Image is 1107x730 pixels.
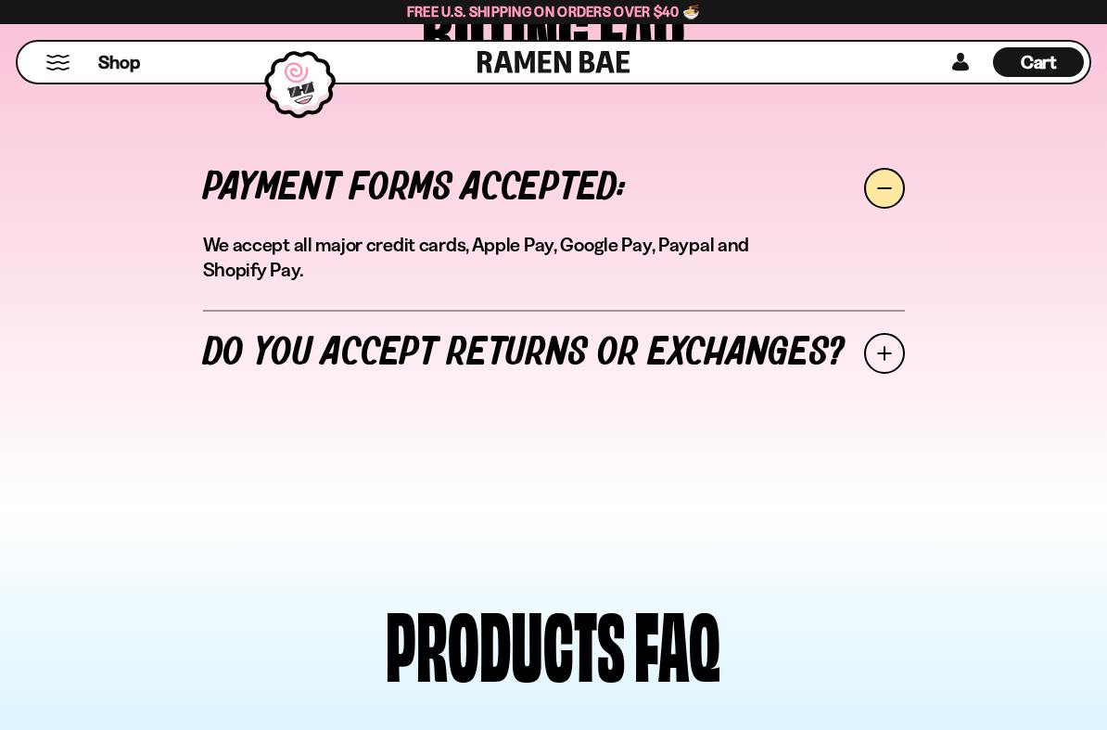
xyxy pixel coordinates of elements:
a: Cart [993,42,1084,83]
span: Shop [98,50,140,75]
p: We accept all major credit cards, Apple Pay, Google Pay, Paypal and Shopify Pay. [203,232,799,282]
a: Do you accept returns or exchanges? [203,310,905,397]
span: Cart [1021,51,1057,73]
a: Shop [98,47,140,77]
div: FAQ [634,597,720,685]
button: Mobile Menu Trigger [45,55,70,70]
div: PRODUCTS [386,597,625,685]
span: Free U.S. Shipping on Orders over $40 🍜 [407,3,701,20]
a: Payment forms accepted: [203,145,905,232]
